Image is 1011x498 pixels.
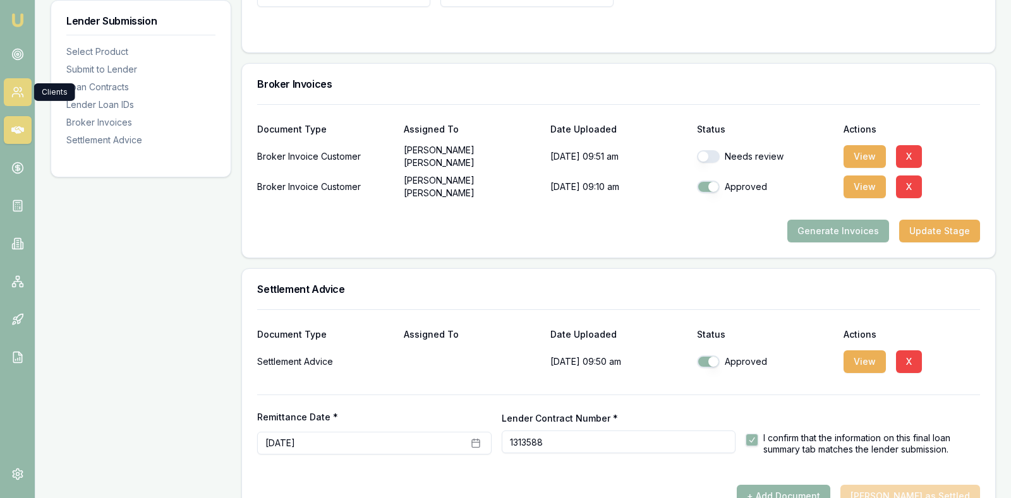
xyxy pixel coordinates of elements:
div: Status [697,125,833,134]
div: Broker Invoice Customer [257,174,394,199]
button: View [844,145,886,168]
div: Document Type [257,330,394,339]
label: Remittance Date * [257,413,492,422]
div: Actions [844,125,980,134]
div: Approved [697,355,833,368]
button: X [896,350,922,373]
button: X [896,145,922,168]
button: View [844,175,886,198]
div: Lender Loan IDs [66,98,215,111]
h3: Lender Submission [66,16,215,26]
div: Loan Contracts [66,81,215,93]
div: Document Type [257,125,394,134]
button: Update Stage [899,220,980,242]
div: Settlement Advice [257,349,394,374]
p: [DATE] 09:10 am [550,174,687,199]
div: Broker Invoices [66,116,215,129]
p: [PERSON_NAME] [PERSON_NAME] [404,144,540,169]
div: Actions [844,330,980,339]
div: Clients [34,83,75,101]
div: Settlement Advice [66,134,215,146]
p: [PERSON_NAME] [PERSON_NAME] [404,174,540,199]
label: I confirm that the information on this final loan summary tab matches the lender submission. [763,432,980,454]
h3: Settlement Advice [257,284,980,294]
div: Assigned To [404,330,540,339]
h3: Broker Invoices [257,79,980,89]
img: emu-icon-u.png [10,13,25,28]
button: View [844,350,886,373]
button: X [896,175,922,198]
button: [DATE] [257,432,492,454]
div: Submit to Lender [66,63,215,76]
div: Date Uploaded [550,330,687,339]
p: [DATE] 09:51 am [550,144,687,169]
div: Date Uploaded [550,125,687,134]
div: Status [697,330,833,339]
div: Assigned To [404,125,540,134]
div: Broker Invoice Customer [257,144,394,169]
div: Select Product [66,45,215,58]
button: Generate Invoices [787,220,889,242]
div: Approved [697,181,833,193]
div: Needs review [697,150,833,163]
label: Lender Contract Number * [502,413,618,424]
p: [DATE] 09:50 am [550,349,687,374]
